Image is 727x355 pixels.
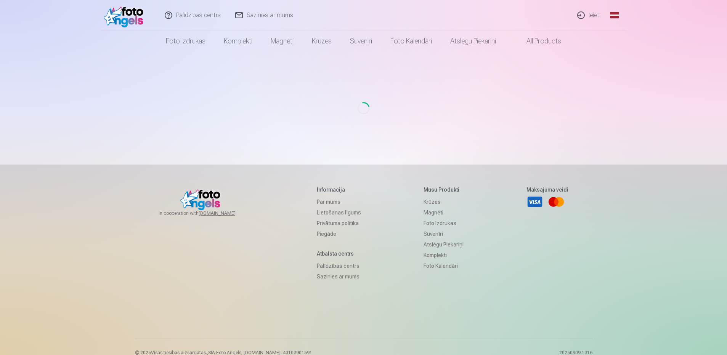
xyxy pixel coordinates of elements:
a: Magnēti [424,207,464,218]
a: Krūzes [303,30,341,52]
a: Atslēgu piekariņi [441,30,505,52]
a: Foto kalendāri [381,30,441,52]
a: All products [505,30,570,52]
a: Visa [526,193,543,210]
h5: Informācija [317,186,361,193]
img: /fa1 [104,3,148,27]
a: Piegāde [317,229,361,239]
h5: Mūsu produkti [424,186,464,193]
a: Foto izdrukas [157,30,215,52]
a: Krūzes [424,197,464,207]
a: Lietošanas līgums [317,207,361,218]
a: Palīdzības centrs [317,261,361,271]
a: Suvenīri [341,30,381,52]
a: Komplekti [424,250,464,261]
a: Foto izdrukas [424,218,464,229]
a: Komplekti [215,30,262,52]
a: Mastercard [548,193,565,210]
a: Foto kalendāri [424,261,464,271]
h5: Atbalsta centrs [317,250,361,257]
a: Atslēgu piekariņi [424,239,464,250]
span: In cooperation with [159,210,254,216]
a: Privātuma politika [317,218,361,229]
h5: Maksājuma veidi [526,186,568,193]
a: Sazinies ar mums [317,271,361,282]
a: Par mums [317,197,361,207]
a: Suvenīri [424,229,464,239]
a: Magnēti [262,30,303,52]
a: [DOMAIN_NAME] [199,210,254,216]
